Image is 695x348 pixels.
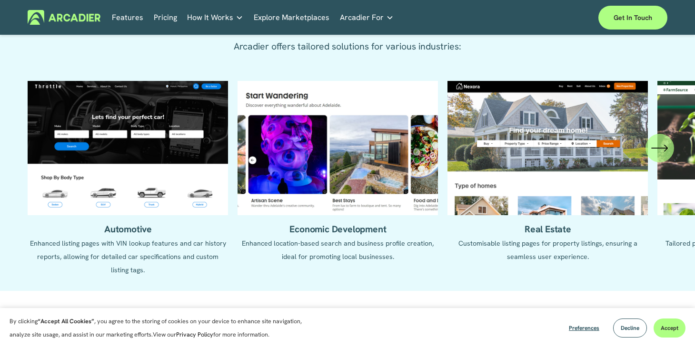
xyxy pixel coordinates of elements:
span: Arcadier offers tailored solutions for various industries: [234,40,461,52]
a: folder dropdown [340,10,394,25]
p: By clicking , you agree to the storing of cookies on your device to enhance site navigation, anal... [10,315,319,341]
strong: “Accept All Cookies” [38,318,94,325]
button: Decline [613,318,647,338]
span: How It Works [187,11,233,24]
span: Arcadier For [340,11,384,24]
img: Arcadier [28,10,100,25]
iframe: Chat Widget [647,302,695,348]
a: Explore Marketplaces [254,10,329,25]
button: Preferences [562,318,606,338]
span: Decline [621,324,639,332]
a: folder dropdown [187,10,243,25]
button: Next [645,134,674,162]
a: Pricing [154,10,177,25]
span: Preferences [569,324,599,332]
a: Privacy Policy [176,331,213,338]
a: Get in touch [598,6,667,30]
a: Features [112,10,143,25]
